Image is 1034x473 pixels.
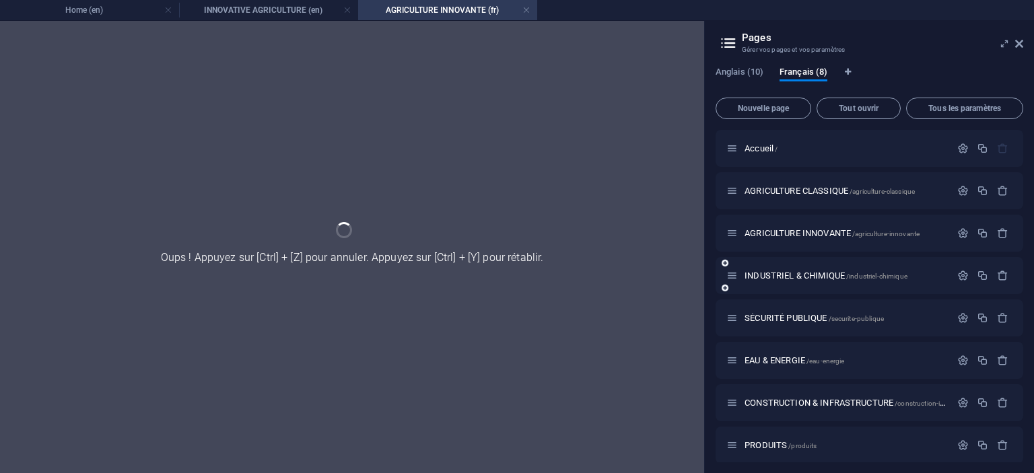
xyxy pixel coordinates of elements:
[780,64,827,83] span: Français (8)
[997,439,1008,451] div: Supprimer
[906,98,1023,119] button: Tous les paramètres
[740,144,951,153] div: Accueil/
[957,270,969,281] div: Paramètres
[716,64,763,83] span: Anglais (10)
[997,270,1008,281] div: Supprimer
[997,143,1008,154] div: La page de départ ne peut pas être supprimée.
[997,227,1008,239] div: Supprimer
[850,188,915,195] span: /agriculture-classique
[912,104,1017,112] span: Tous les paramètres
[977,312,988,324] div: Dupliquer
[957,143,969,154] div: Paramètres
[997,185,1008,196] div: Supprimer
[977,143,988,154] div: Dupliquer
[740,229,951,238] div: AGRICULTURE INNOVANTE/agriculture-innovante
[957,355,969,366] div: Paramètres
[957,397,969,408] div: Paramètres
[742,32,1023,44] h2: Pages
[745,398,979,408] span: Cliquez pour ouvrir la page.
[817,98,901,119] button: Tout ouvrir
[957,439,969,451] div: Paramètres
[745,313,884,323] span: Cliquez pour ouvrir la page.
[742,44,996,56] h3: Gérer vos pages et vos paramètres
[745,440,817,450] span: Cliquez pour ouvrir la page.
[977,270,988,281] div: Dupliquer
[722,104,805,112] span: Nouvelle page
[997,312,1008,324] div: Supprimer
[179,3,358,17] h4: INNOVATIVE AGRICULTURE (en)
[740,441,951,449] div: PRODUITS/produits
[957,227,969,239] div: Paramètres
[740,398,951,407] div: CONSTRUCTION & INFRASTRUCTURE/construction-infrastructure
[997,397,1008,408] div: Supprimer
[957,312,969,324] div: Paramètres
[358,3,537,17] h4: AGRICULTURE INNOVANTE (fr)
[716,67,1023,92] div: Onglets langues
[745,355,844,365] span: Cliquez pour ouvrir la page.
[997,355,1008,366] div: Supprimer
[745,270,907,281] span: Cliquez pour ouvrir la page.
[775,145,778,153] span: /
[740,186,951,195] div: AGRICULTURE CLASSIQUE/agriculture-classique
[716,98,811,119] button: Nouvelle page
[745,228,920,238] span: Cliquez pour ouvrir la page.
[977,355,988,366] div: Dupliquer
[977,397,988,408] div: Dupliquer
[806,357,845,365] span: /eau-energie
[823,104,895,112] span: Tout ouvrir
[745,143,778,153] span: Cliquez pour ouvrir la page.
[852,230,920,238] span: /agriculture-innovante
[977,439,988,451] div: Dupliquer
[745,186,915,196] span: AGRICULTURE CLASSIQUE
[740,314,951,322] div: SÉCURITÉ PUBLIQUE/securite-publique
[977,185,988,196] div: Dupliquer
[957,185,969,196] div: Paramètres
[846,272,907,280] span: /industriel-chimique
[740,356,951,365] div: EAU & ENERGIE/eau-energie
[895,400,979,407] span: /construction-infrastructure
[740,271,951,280] div: INDUSTRIEL & CHIMIQUE/industriel-chimique
[977,227,988,239] div: Dupliquer
[829,315,885,322] span: /securite-publique
[788,442,817,449] span: /produits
